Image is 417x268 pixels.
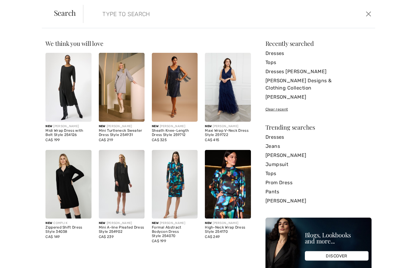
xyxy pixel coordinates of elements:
[265,49,372,58] a: Dresses
[152,129,198,137] div: Sheath Knee-Length Dress Style 259712
[45,53,91,122] img: Midi Wrap Dress with Belt Style 254126. Black
[265,196,372,205] a: [PERSON_NAME]
[265,160,372,169] a: Jumpsuit
[205,221,251,226] div: [PERSON_NAME]
[45,124,91,129] div: [PERSON_NAME]
[152,226,198,238] div: Formal Abstract Bodycon Dress Style 254070
[364,9,373,19] button: Close
[45,235,60,239] span: CA$ 149
[305,251,369,261] div: DISCOVER
[152,239,166,243] span: CA$ 199
[205,53,251,122] img: Maxi Wrap V-Neck Dress Style 259722. Navy
[265,58,372,67] a: Tops
[54,9,76,16] span: Search
[99,150,145,219] img: Mini A-line Pleated Dress Style 254902. Black
[99,138,113,142] span: CA$ 219
[152,124,158,128] span: New
[152,124,198,129] div: [PERSON_NAME]
[99,221,105,225] span: New
[265,151,372,160] a: [PERSON_NAME]
[265,178,372,187] a: Prom Dress
[265,40,372,46] div: Recently searched
[265,67,372,76] a: Dresses [PERSON_NAME]
[99,53,145,122] img: Mini Turtleneck Sweater Dress Style 254931. Grey melange
[45,124,52,128] span: New
[152,138,167,142] span: CA$ 325
[265,169,372,178] a: Tops
[152,53,198,122] img: Sheath Knee-Length Dress Style 259712. Navy
[265,187,372,196] a: Pants
[45,39,103,47] span: We think you will love
[305,232,369,244] div: Blogs, Lookbooks and more...
[45,150,91,219] img: Zippered Shift Dress Style 34038. Black
[45,138,60,142] span: CA$ 199
[14,4,26,10] span: Help
[205,226,251,234] div: High-Neck Wrap Dress Style 254170
[205,138,219,142] span: CA$ 415
[152,221,198,226] div: [PERSON_NAME]
[98,5,297,23] input: TYPE TO SEARCH
[205,235,220,239] span: CA$ 249
[265,124,372,130] div: Trending searches
[45,221,52,225] span: New
[265,76,372,93] a: [PERSON_NAME] Designs & Clothing Collection
[99,129,145,137] div: Mini Turtleneck Sweater Dress Style 254931
[99,124,145,129] div: [PERSON_NAME]
[205,221,212,225] span: New
[45,129,91,137] div: Midi Wrap Dress with Belt Style 254126
[152,221,158,225] span: New
[99,235,114,239] span: CA$ 239
[265,93,372,102] a: [PERSON_NAME]
[152,150,198,219] img: Formal Abstract Bodycon Dress Style 254070. Black/Multi
[99,226,145,234] div: Mini A-line Pleated Dress Style 254902
[205,124,251,129] div: [PERSON_NAME]
[265,107,372,112] div: Clear recent
[45,226,91,234] div: Zippered Shift Dress Style 34038
[45,221,91,226] div: COMPLI K
[99,221,145,226] div: [PERSON_NAME]
[265,142,372,151] a: Jeans
[205,124,212,128] span: New
[265,133,372,142] a: Dresses
[205,129,251,137] div: Maxi Wrap V-Neck Dress Style 259722
[205,150,251,219] img: High-Neck Wrap Dress Style 254170. Black/Multi
[99,124,105,128] span: New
